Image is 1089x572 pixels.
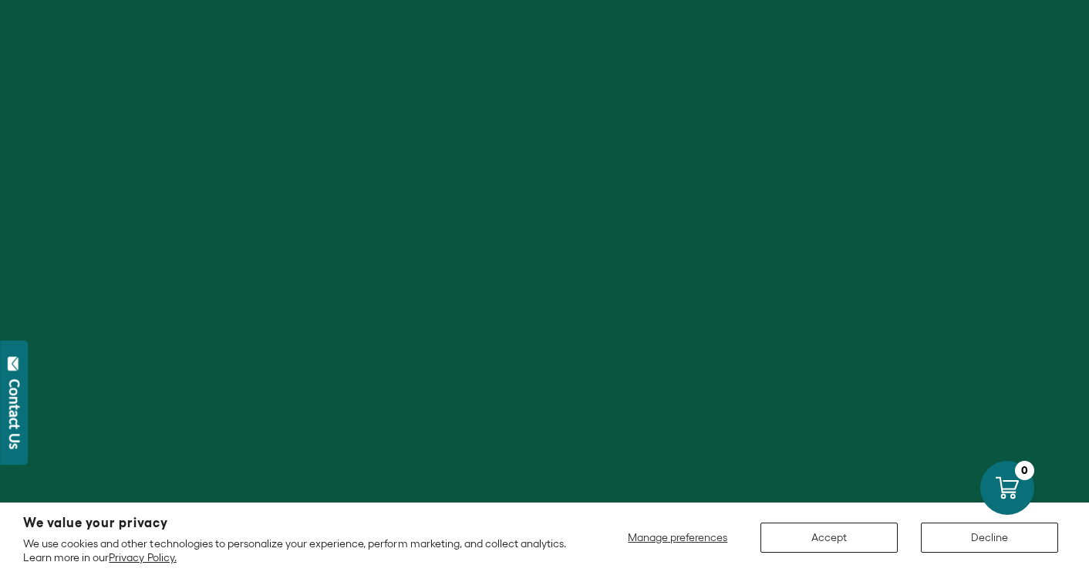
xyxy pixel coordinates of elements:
p: We use cookies and other technologies to personalize your experience, perform marketing, and coll... [23,536,566,564]
div: 0 [1015,461,1034,480]
button: Manage preferences [619,523,737,553]
button: Accept [760,523,898,553]
span: Manage preferences [628,531,727,543]
div: Contact Us [7,379,22,449]
a: Privacy Policy. [109,551,176,564]
h2: We value your privacy [23,516,566,530]
button: Decline [921,523,1058,553]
